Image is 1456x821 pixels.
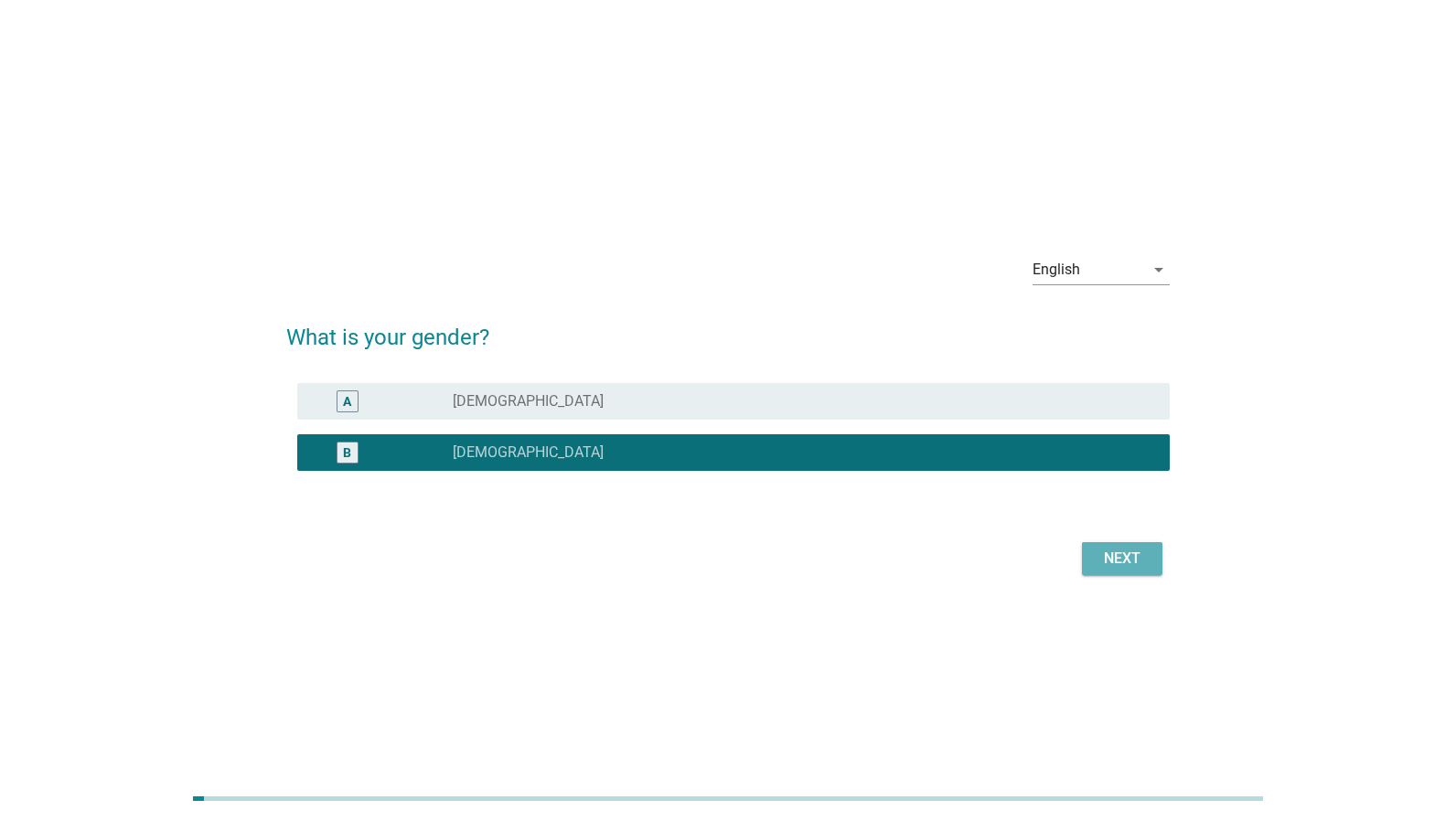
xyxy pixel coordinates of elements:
[343,443,351,463] div: B
[343,392,351,411] div: A
[1082,542,1162,575] button: Next
[453,392,604,410] label: [DEMOGRAPHIC_DATA]
[286,303,1169,354] h2: What is your gender?
[1097,548,1148,570] div: Next
[453,443,604,462] label: [DEMOGRAPHIC_DATA]
[1033,261,1080,278] div: English
[1148,259,1170,281] i: arrow_drop_down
